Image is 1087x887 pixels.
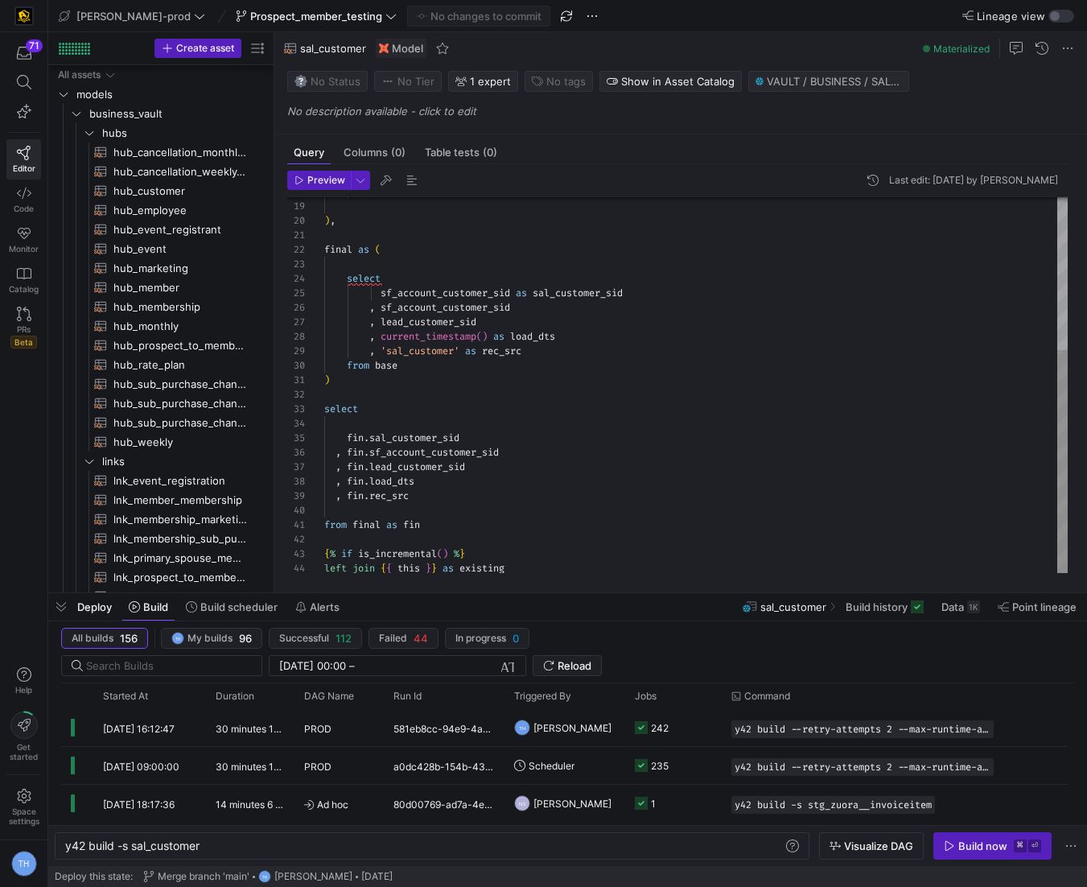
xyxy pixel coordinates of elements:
span: hub_sub_purchase_channel_weekly_forecast​​​​​​​​​​ [113,394,249,413]
span: lnk_sold_by_agent​​​​​​​​​​ [113,588,249,606]
div: All assets [58,69,101,80]
span: select [324,402,358,415]
button: VAULT / BUSINESS / SAL_CUSTOMER [748,71,909,92]
a: hub_cancellation_weekly_forecast​​​​​​​​​​ [55,162,267,181]
p: No description available - click to edit [287,105,1081,118]
div: 43 [287,547,305,561]
input: Search Builds [86,659,249,672]
button: Data1K [934,593,987,621]
span: hub_prospect_to_member_conversion​​​​​​​​​​ [113,336,249,355]
span: % [454,547,459,560]
span: Successful [279,633,329,644]
span: . [364,431,369,444]
div: Press SPACE to select this row. [55,85,267,104]
div: 242 [651,709,669,747]
span: . [364,475,369,488]
span: No Tier [381,75,434,88]
div: Press SPACE to select this row. [55,297,267,316]
button: Build [121,593,175,621]
div: 32 [287,387,305,402]
span: , [336,489,341,502]
span: Deploy [77,600,112,613]
div: Press SPACE to select this row. [55,200,267,220]
div: Press SPACE to select this row. [55,162,267,181]
span: Code [14,204,34,213]
a: hub_sub_purchase_channel​​​​​​​​​​ [55,413,267,432]
div: Press SPACE to select this row. [55,567,267,587]
span: is_incremental [358,547,437,560]
span: Model [392,42,423,55]
a: lnk_member_membership​​​​​​​​​​ [55,490,267,510]
span: as [443,562,454,575]
button: Visualize DAG [819,832,924,860]
button: Build now⌘⏎ [933,832,1052,860]
div: 21 [287,228,305,242]
div: Press SPACE to select this row. [55,65,267,85]
span: Editor [13,163,35,173]
span: 0 [513,632,519,645]
span: Show in Asset Catalog [621,75,735,88]
span: hub_membership​​​​​​​​​​ [113,298,249,316]
span: existing [459,562,504,575]
span: [DATE] [361,871,393,882]
span: y42 build --retry-attempts 2 --max-runtime-all 1h [735,724,990,735]
div: 33 [287,402,305,416]
span: lnk_member_membership​​​​​​​​​​ [113,491,249,510]
img: https://storage.googleapis.com/y42-prod-data-exchange/images/uAsz27BndGEK0hZWDFeOjoxA7jCwgK9jE472... [16,8,32,24]
span: , [336,460,341,473]
button: No tierNo Tier [374,71,442,92]
input: Start datetime [279,659,346,672]
span: if [341,547,352,560]
span: Duration [216,691,254,702]
div: Press SPACE to select this row. [55,104,267,123]
div: Press SPACE to select this row. [55,452,267,471]
span: as [465,344,476,357]
span: { [324,547,330,560]
span: 112 [336,632,352,645]
span: hub_employee​​​​​​​​​​ [113,201,249,220]
span: lnk_membership_marketing​​​​​​​​​​ [113,510,249,529]
a: lnk_event_registration​​​​​​​​​​ [55,471,267,490]
span: } [426,562,431,575]
button: Alerts [288,593,347,621]
span: . [364,460,369,473]
span: sal_customer [760,600,826,613]
div: 35 [287,431,305,445]
span: 44 [414,632,428,645]
span: hub_sub_purchase_channel​​​​​​​​​​ [113,414,249,432]
span: current_timestamp [381,330,476,343]
span: Monitor [9,244,39,254]
span: VAULT / BUSINESS / SAL_CUSTOMER [767,75,902,88]
span: rec_src [369,489,409,502]
span: fin [403,518,420,531]
a: lnk_prospect_to_member_conversion​​​​​​​​​​ [55,567,267,587]
div: 41 [287,518,305,532]
span: Scheduler [529,747,574,785]
span: PROD [304,748,331,786]
span: All builds [72,633,113,644]
span: hub_event​​​​​​​​​​ [113,240,249,258]
span: sal_customer_sid [369,431,459,444]
div: Press SPACE to select this row. [55,471,267,490]
div: Press SPACE to select this row. [55,278,267,297]
a: https://storage.googleapis.com/y42-prod-data-exchange/images/uAsz27BndGEK0hZWDFeOjoxA7jCwgK9jE472... [6,2,41,30]
span: Get started [10,742,38,761]
span: ) [324,214,330,227]
span: hub_cancellation_monthly_forecast​​​​​​​​​​ [113,143,249,162]
span: fin [347,431,364,444]
div: 36 [287,445,305,460]
div: 19 [287,199,305,213]
span: business_vault [89,105,265,123]
span: } [431,562,437,575]
span: hub_monthly​​​​​​​​​​ [113,317,249,336]
div: 37 [287,460,305,474]
span: ) [482,330,488,343]
div: Press SPACE to select this row. [55,510,267,529]
span: fin [347,460,364,473]
div: Press SPACE to select this row. [55,336,267,355]
div: 40 [287,503,305,518]
div: 23 [287,257,305,271]
div: TH [258,870,271,883]
div: 25 [287,286,305,300]
span: Jobs [635,691,657,702]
